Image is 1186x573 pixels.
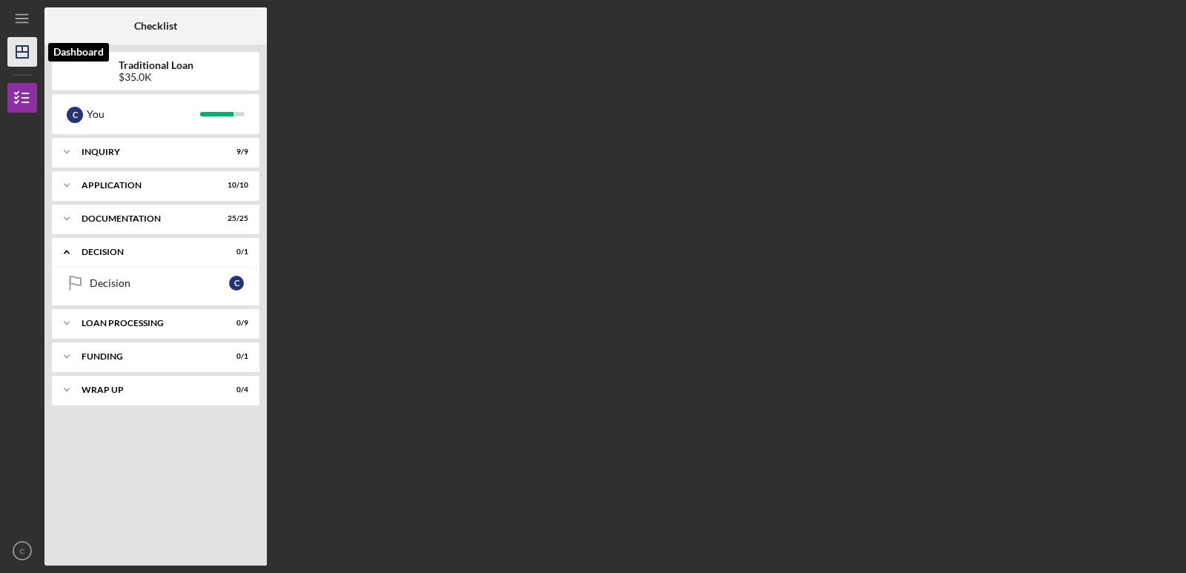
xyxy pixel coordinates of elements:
div: $35.0K [119,71,193,83]
div: Wrap up [82,385,211,394]
div: 9 / 9 [222,148,248,156]
div: 0 / 1 [222,352,248,361]
div: Documentation [82,214,211,223]
div: Decision [90,277,229,289]
div: 10 / 10 [222,181,248,190]
b: Checklist [134,20,177,32]
div: Application [82,181,211,190]
button: C [7,536,37,566]
div: Decision [82,248,211,256]
div: Funding [82,352,211,361]
text: C [20,547,25,555]
div: You [87,102,200,127]
div: 0 / 4 [222,385,248,394]
div: C [67,107,83,123]
b: Traditional Loan [119,59,193,71]
div: 0 / 9 [222,319,248,328]
div: Inquiry [82,148,211,156]
div: Loan Processing [82,319,211,328]
div: 25 / 25 [222,214,248,223]
div: 0 / 1 [222,248,248,256]
div: C [229,276,244,291]
a: DecisionC [59,268,252,298]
